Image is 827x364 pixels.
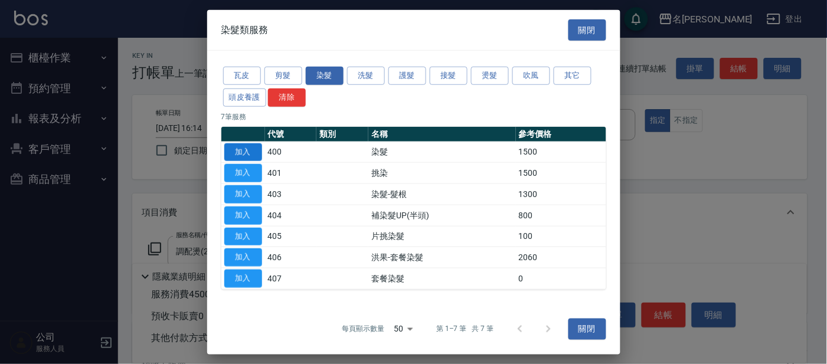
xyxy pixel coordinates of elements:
button: 燙髮 [471,67,509,85]
button: 瓦皮 [223,67,261,85]
td: 染髮 [368,142,515,163]
th: 類別 [316,126,368,142]
button: 關閉 [568,318,606,340]
th: 名稱 [368,126,515,142]
td: 1300 [516,183,606,205]
td: 405 [265,226,317,247]
button: 加入 [224,248,262,267]
td: 401 [265,163,317,184]
td: 404 [265,205,317,226]
button: 接髮 [430,67,468,85]
td: 100 [516,226,606,247]
p: 7 筆服務 [221,111,606,122]
td: 套餐染髮 [368,268,515,289]
div: 50 [389,313,417,345]
td: 406 [265,247,317,268]
td: 洪果-套餐染髮 [368,247,515,268]
td: 800 [516,205,606,226]
button: 其它 [554,67,591,85]
td: 染髮-髮根 [368,183,515,205]
button: 加入 [224,206,262,225]
button: 剪髮 [264,67,302,85]
button: 加入 [224,227,262,245]
button: 吹風 [512,67,550,85]
button: 加入 [224,143,262,161]
td: 0 [516,268,606,289]
button: 加入 [224,164,262,182]
td: 403 [265,183,317,205]
p: 第 1–7 筆 共 7 筆 [436,324,493,335]
th: 代號 [265,126,317,142]
button: 頭皮養護 [223,88,267,107]
span: 染髮類服務 [221,24,269,36]
button: 洗髮 [347,67,385,85]
button: 加入 [224,270,262,288]
td: 2060 [516,247,606,268]
td: 補染髮UP(半頭) [368,205,515,226]
button: 關閉 [568,19,606,41]
th: 參考價格 [516,126,606,142]
td: 片挑染髮 [368,226,515,247]
td: 挑染 [368,163,515,184]
td: 400 [265,142,317,163]
p: 每頁顯示數量 [342,324,384,335]
td: 407 [265,268,317,289]
button: 加入 [224,185,262,204]
button: 護髮 [388,67,426,85]
button: 染髮 [306,67,344,85]
td: 1500 [516,163,606,184]
button: 清除 [268,88,306,107]
td: 1500 [516,142,606,163]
